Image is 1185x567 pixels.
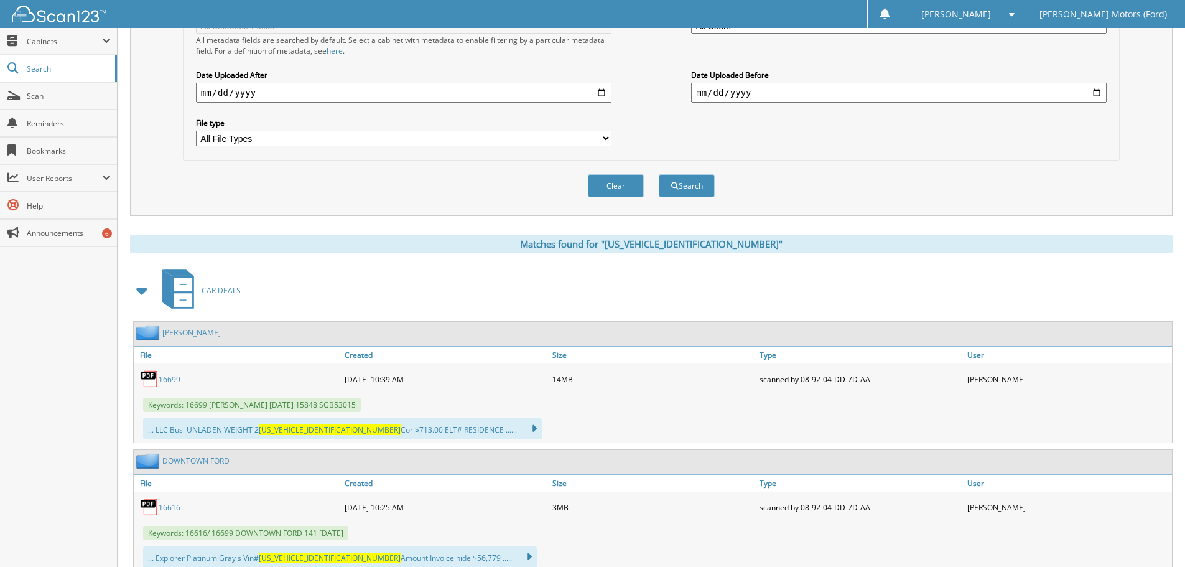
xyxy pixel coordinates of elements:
img: scan123-logo-white.svg [12,6,106,22]
span: [PERSON_NAME] [921,11,991,18]
label: File type [196,118,611,128]
a: 16616 [159,502,180,513]
a: Size [549,475,757,492]
a: Size [549,347,757,363]
a: User [964,347,1172,363]
div: [PERSON_NAME] [964,495,1172,520]
iframe: Chat Widget [1123,507,1185,567]
a: File [134,347,342,363]
label: Date Uploaded After [196,70,611,80]
a: Type [756,475,964,492]
a: File [134,475,342,492]
a: 16699 [159,374,180,385]
div: scanned by 08-92-04-DD-7D-AA [756,495,964,520]
span: Keywords: 16699 [PERSON_NAME] [DATE] 15848 SGB53015 [143,398,361,412]
span: Announcements [27,228,111,238]
div: 14MB [549,367,757,391]
a: DOWNTOWN FORD [162,456,230,466]
span: Keywords: 16616/ 16699 DOWNTOWN FORD 141 [DATE] [143,526,348,540]
button: Clear [588,174,644,197]
a: here [327,45,343,56]
div: All metadata fields are searched by default. Select a cabinet with metadata to enable filtering b... [196,35,611,56]
a: [PERSON_NAME] [162,327,221,338]
a: Type [756,347,964,363]
div: ... LLC Busi UNLADEN WEIGHT 2 Cor $713.00 ELT# RESIDENCE ...... [143,418,542,439]
img: PDF.png [140,498,159,517]
div: 3MB [549,495,757,520]
span: Bookmarks [27,146,111,156]
span: Scan [27,91,111,101]
button: Search [659,174,715,197]
img: folder2.png [136,453,162,469]
div: 6 [102,228,112,238]
img: folder2.png [136,325,162,340]
span: Reminders [27,118,111,129]
div: [DATE] 10:39 AM [342,367,549,391]
span: [US_VEHICLE_IDENTIFICATION_NUMBER] [259,424,401,435]
img: PDF.png [140,370,159,388]
span: CAR DEALS [202,285,241,296]
a: CAR DEALS [155,266,241,315]
a: Created [342,347,549,363]
span: [US_VEHICLE_IDENTIFICATION_NUMBER] [259,553,401,563]
input: end [691,83,1107,103]
div: Matches found for "[US_VEHICLE_IDENTIFICATION_NUMBER]" [130,235,1173,253]
input: start [196,83,611,103]
div: [PERSON_NAME] [964,367,1172,391]
span: Cabinets [27,36,102,47]
span: [PERSON_NAME] Motors (Ford) [1039,11,1167,18]
div: [DATE] 10:25 AM [342,495,549,520]
a: Created [342,475,549,492]
a: User [964,475,1172,492]
span: Search [27,63,109,74]
label: Date Uploaded Before [691,70,1107,80]
span: User Reports [27,173,102,184]
div: scanned by 08-92-04-DD-7D-AA [756,367,964,391]
span: Help [27,200,111,211]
